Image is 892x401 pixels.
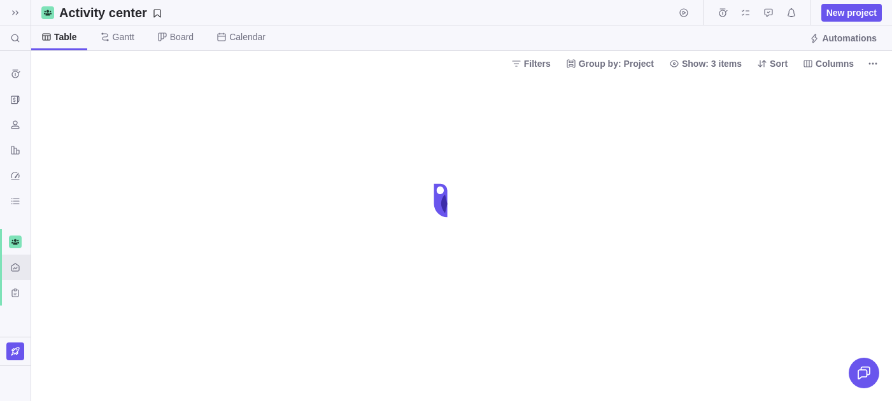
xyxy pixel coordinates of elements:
[8,376,23,391] div: Helen Smith
[821,4,882,22] span: New project
[6,342,24,360] a: Upgrade now (Trial ends in 68 days)
[804,29,882,47] span: Automations
[506,55,556,73] span: Filters
[752,55,793,73] span: Sort
[524,57,551,70] span: Filters
[229,31,265,43] span: Calendar
[664,55,747,73] span: Show: 3 items
[760,10,777,20] a: Approval requests
[770,57,788,70] span: Sort
[54,31,77,43] span: Table
[782,10,800,20] a: Notifications
[714,10,732,20] a: Time logs
[826,6,877,19] span: New project
[113,31,134,43] span: Gantt
[714,4,732,22] span: Time logs
[737,10,754,20] a: My assignments
[59,4,147,22] h2: Activity center
[864,55,882,73] span: More actions
[798,55,859,73] span: Columns
[170,31,194,43] span: Board
[561,55,659,73] span: Group by: Project
[54,4,167,22] span: Save your current layout and filters as a View
[737,4,754,22] span: My assignments
[822,32,877,45] span: Automations
[782,4,800,22] span: Notifications
[675,4,693,22] span: Start timer
[579,57,654,70] span: Group by: Project
[760,4,777,22] span: Approval requests
[816,57,854,70] span: Columns
[421,175,472,226] div: loading
[682,57,742,70] span: Show: 3 items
